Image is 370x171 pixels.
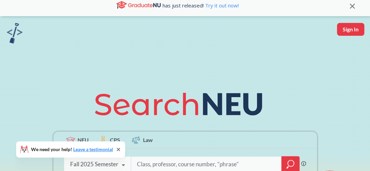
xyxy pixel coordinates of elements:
[73,146,113,152] a: Leave a testimonial
[286,160,294,169] svg: magnifying glass
[70,161,118,168] div: Fall 2025 Semester
[110,136,120,144] span: CPS
[163,2,239,9] span: has just released!
[204,2,239,9] a: Try it out now!
[78,136,89,144] span: NEU
[337,23,364,36] button: Sign In
[143,136,153,144] span: Law
[7,23,23,44] img: sandbox logo
[31,147,113,152] span: We need your help!
[7,23,23,46] a: sandbox logo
